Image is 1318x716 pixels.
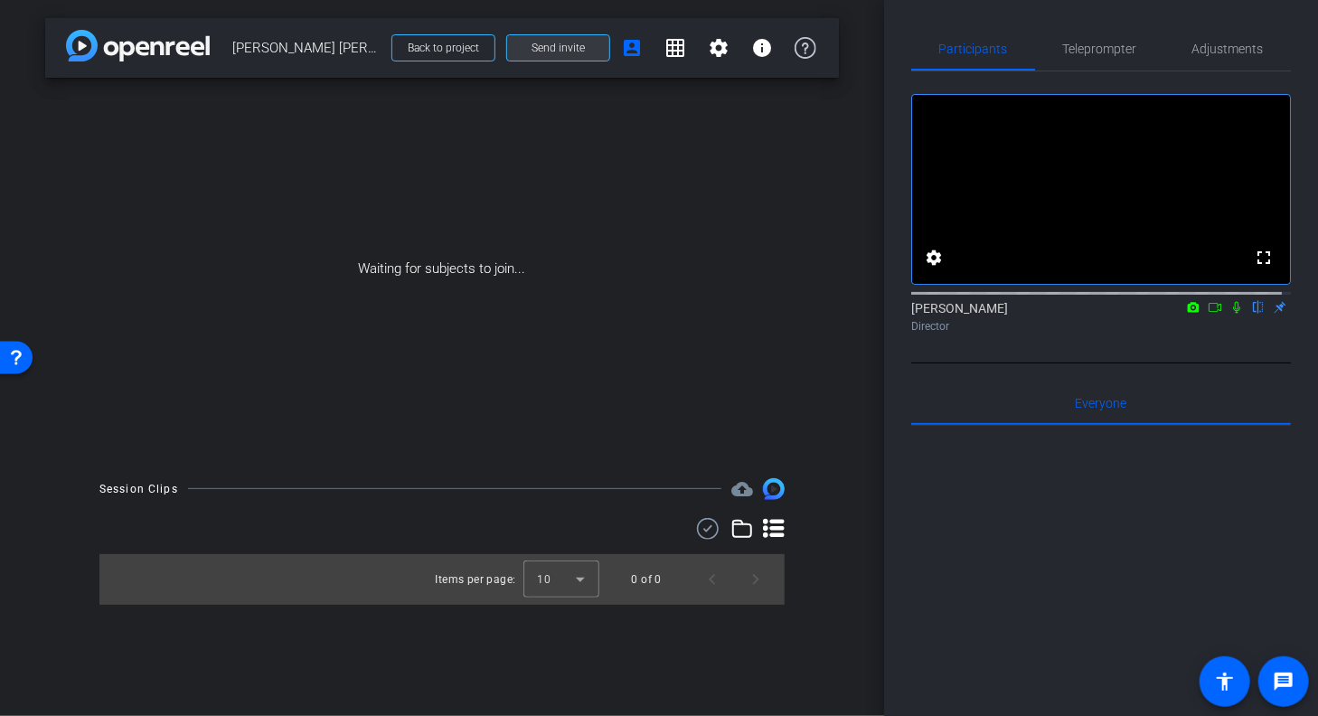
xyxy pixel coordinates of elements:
[532,41,585,55] span: Send invite
[731,478,753,500] span: Destinations for your clips
[751,37,773,59] mat-icon: info
[99,480,178,498] div: Session Clips
[911,299,1291,334] div: [PERSON_NAME]
[923,247,945,268] mat-icon: settings
[734,558,777,601] button: Next page
[232,30,381,66] span: [PERSON_NAME] [PERSON_NAME] test
[1273,671,1294,692] mat-icon: message
[436,570,516,589] div: Items per page:
[939,42,1008,55] span: Participants
[1192,42,1264,55] span: Adjustments
[691,558,734,601] button: Previous page
[731,478,753,500] mat-icon: cloud_upload
[664,37,686,59] mat-icon: grid_on
[506,34,610,61] button: Send invite
[45,78,839,460] div: Waiting for subjects to join...
[1247,298,1269,315] mat-icon: flip
[408,42,479,54] span: Back to project
[911,318,1291,334] div: Director
[621,37,643,59] mat-icon: account_box
[66,30,210,61] img: app-logo
[708,37,730,59] mat-icon: settings
[763,478,785,500] img: Session clips
[1063,42,1137,55] span: Teleprompter
[632,570,662,589] div: 0 of 0
[1214,671,1236,692] mat-icon: accessibility
[1076,397,1127,410] span: Everyone
[1253,247,1275,268] mat-icon: fullscreen
[391,34,495,61] button: Back to project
